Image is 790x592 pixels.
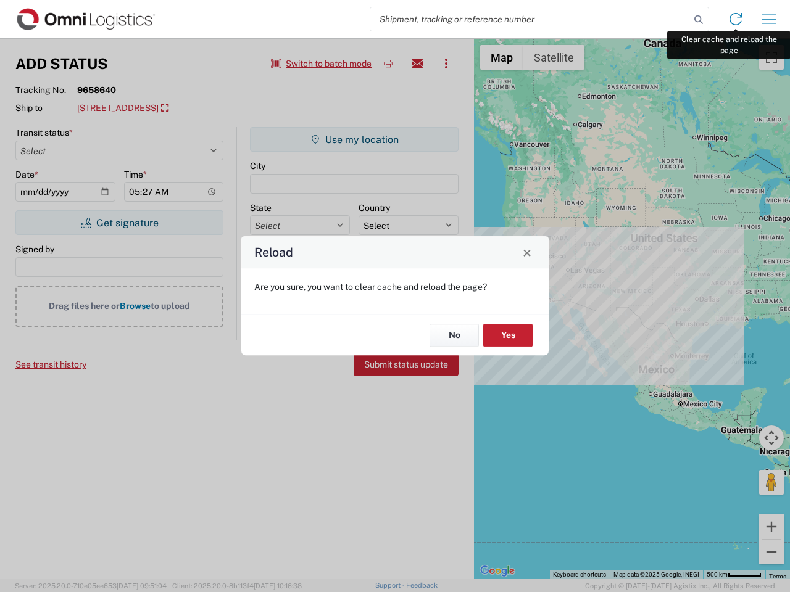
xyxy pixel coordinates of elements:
p: Are you sure, you want to clear cache and reload the page? [254,281,536,292]
h4: Reload [254,244,293,261]
input: Shipment, tracking or reference number [370,7,690,31]
button: Close [518,244,536,261]
button: Yes [483,324,533,347]
button: No [430,324,479,347]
